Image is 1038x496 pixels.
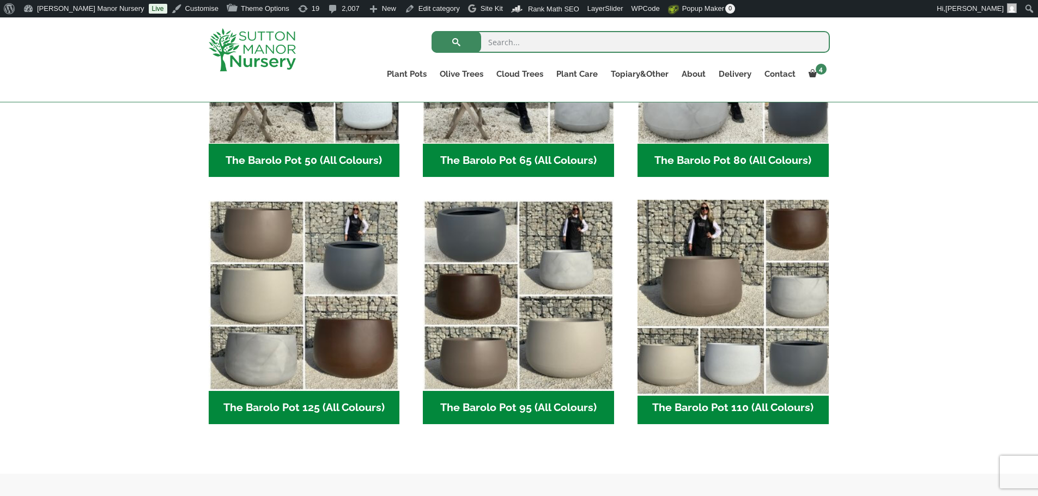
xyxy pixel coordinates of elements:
[633,195,833,396] img: The Barolo Pot 110 (All Colours)
[712,66,758,82] a: Delivery
[481,4,503,13] span: Site Kit
[725,4,735,14] span: 0
[604,66,675,82] a: Topiary&Other
[423,200,614,424] a: Visit product category The Barolo Pot 95 (All Colours)
[638,200,829,424] a: Visit product category The Barolo Pot 110 (All Colours)
[816,64,827,75] span: 4
[550,66,604,82] a: Plant Care
[802,66,830,82] a: 4
[149,4,167,14] a: Live
[675,66,712,82] a: About
[423,200,614,391] img: The Barolo Pot 95 (All Colours)
[490,66,550,82] a: Cloud Trees
[638,391,829,425] h2: The Barolo Pot 110 (All Colours)
[209,200,400,391] img: The Barolo Pot 125 (All Colours)
[423,144,614,177] h2: The Barolo Pot 65 (All Colours)
[638,144,829,177] h2: The Barolo Pot 80 (All Colours)
[209,144,400,177] h2: The Barolo Pot 50 (All Colours)
[758,66,802,82] a: Contact
[209,28,296,71] img: logo
[528,5,579,13] span: Rank Math SEO
[945,4,1004,13] span: [PERSON_NAME]
[209,200,400,424] a: Visit product category The Barolo Pot 125 (All Colours)
[423,391,614,425] h2: The Barolo Pot 95 (All Colours)
[209,391,400,425] h2: The Barolo Pot 125 (All Colours)
[432,31,830,53] input: Search...
[380,66,433,82] a: Plant Pots
[433,66,490,82] a: Olive Trees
